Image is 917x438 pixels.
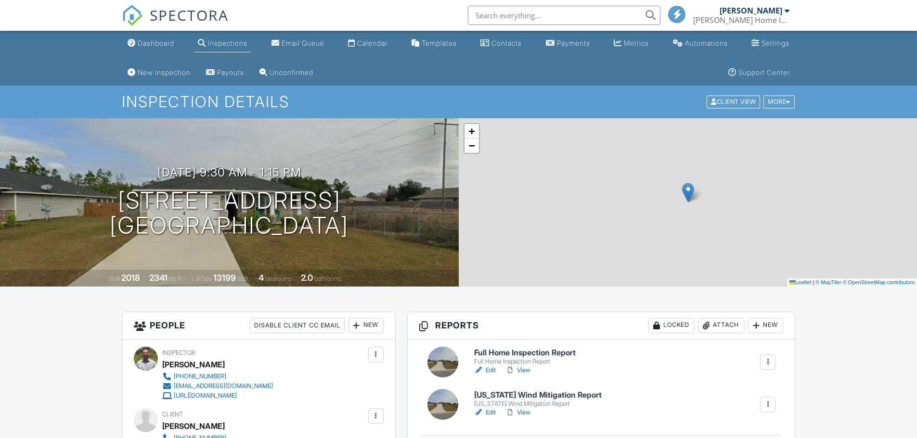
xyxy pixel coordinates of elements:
span: + [468,125,475,137]
a: Support Center [724,64,794,82]
div: Payments [557,39,590,47]
a: Unconfirmed [256,64,317,82]
a: View [505,365,530,375]
div: Dashboard [138,39,174,47]
a: © OpenStreetMap contributors [843,279,915,285]
a: Payouts [202,64,248,82]
a: [PHONE_NUMBER] [162,372,273,381]
div: Payouts [217,68,244,76]
h3: [DATE] 9:30 am - 1:15 pm [157,166,301,179]
a: [EMAIL_ADDRESS][DOMAIN_NAME] [162,381,273,391]
div: Inspections [208,39,247,47]
a: Zoom out [465,138,479,153]
a: Inspections [194,35,251,52]
div: 2018 [121,273,140,283]
a: [URL][DOMAIN_NAME] [162,391,273,400]
h1: [STREET_ADDRESS] [GEOGRAPHIC_DATA] [110,188,349,239]
a: Calendar [344,35,391,52]
div: 4 [258,273,264,283]
a: Client View [706,98,762,105]
div: Templates [422,39,457,47]
span: Built [109,275,120,282]
h3: People [122,312,395,339]
span: bathrooms [314,275,342,282]
input: Search everything... [468,6,660,25]
a: Payments [542,35,594,52]
a: © MapTiler [815,279,841,285]
div: [URL][DOMAIN_NAME] [174,392,237,400]
div: Settings [762,39,789,47]
span: sq. ft. [169,275,182,282]
a: New Inspection [124,64,194,82]
span: bedrooms [265,275,292,282]
span: Client [162,411,183,418]
span: − [468,139,475,151]
div: 2341 [149,273,168,283]
span: Inspector [162,349,195,356]
a: Templates [408,35,461,52]
a: View [505,408,530,417]
div: Calendar [357,39,387,47]
div: [US_STATE] Wind Mitigation Report [474,400,602,408]
div: [PHONE_NUMBER] [174,373,226,380]
h3: Reports [408,312,795,339]
a: Email Queue [268,35,328,52]
a: [US_STATE] Wind Mitigation Report [US_STATE] Wind Mitigation Report [474,391,602,408]
a: Settings [748,35,793,52]
div: Automations [685,39,728,47]
a: Automations (Basic) [669,35,732,52]
div: New Inspection [138,68,191,76]
div: [PERSON_NAME] [720,6,782,15]
div: [PERSON_NAME] [162,419,225,433]
div: New [748,318,783,333]
span: Lot Size [192,275,212,282]
div: Locked [648,318,694,333]
div: [EMAIL_ADDRESS][DOMAIN_NAME] [174,382,273,390]
a: Leaflet [789,279,811,285]
img: Marker [682,183,694,202]
h6: Full Home Inspection Report [474,349,576,357]
a: Edit [474,365,496,375]
span: SPECTORA [150,5,229,25]
span: | [813,279,814,285]
div: Email Queue [282,39,324,47]
div: Support Center [738,68,790,76]
h6: [US_STATE] Wind Mitigation Report [474,391,602,400]
div: Contacts [491,39,522,47]
a: Full Home Inspection Report Full Home Inspection Report [474,349,576,365]
h1: Inspection Details [122,93,796,110]
img: The Best Home Inspection Software - Spectora [122,5,143,26]
div: 13199 [213,273,236,283]
div: Disable Client CC Email [250,318,345,333]
a: Contacts [477,35,526,52]
a: Edit [474,408,496,417]
a: Zoom in [465,124,479,138]
div: 2.0 [301,273,313,283]
a: SPECTORA [122,13,229,33]
a: Dashboard [124,35,178,52]
div: Attach [698,318,744,333]
div: New [349,318,384,333]
div: Metrics [624,39,649,47]
div: Client View [707,96,760,109]
div: [PERSON_NAME] [162,357,225,372]
div: More [763,96,795,109]
span: sq.ft. [237,275,249,282]
div: Unconfirmed [270,68,313,76]
div: Full Home Inspection Report [474,358,576,365]
div: J. Gregory Home Inspections [693,15,789,25]
a: Metrics [610,35,653,52]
